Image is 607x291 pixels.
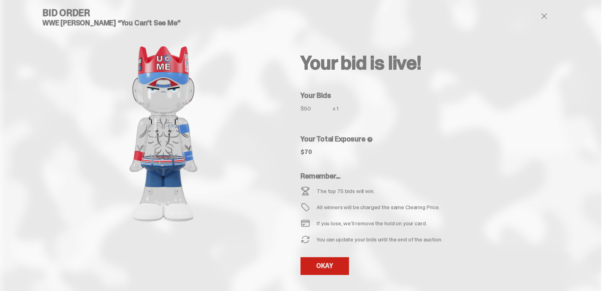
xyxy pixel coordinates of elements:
h5: Remember... [300,173,507,180]
div: x 1 [333,106,346,116]
h2: Your bid is live! [300,53,559,73]
a: OKAY [300,257,349,275]
div: If you lose, we’ll remove the hold on your card. [317,220,427,226]
h5: Your Total Exposure [300,135,559,143]
div: The top 75 bids will win. [317,188,375,194]
h5: Your Bids [300,92,559,99]
h5: WWE [PERSON_NAME] “You Can't See Me” [42,19,284,27]
img: product image [83,33,244,235]
div: All winners will be charged the same Clearing Price. [317,204,507,210]
div: You can update your bids until the end of the auction. [317,237,442,242]
div: $70 [300,149,312,155]
h4: Bid Order [42,8,284,18]
div: $50 [300,106,333,111]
